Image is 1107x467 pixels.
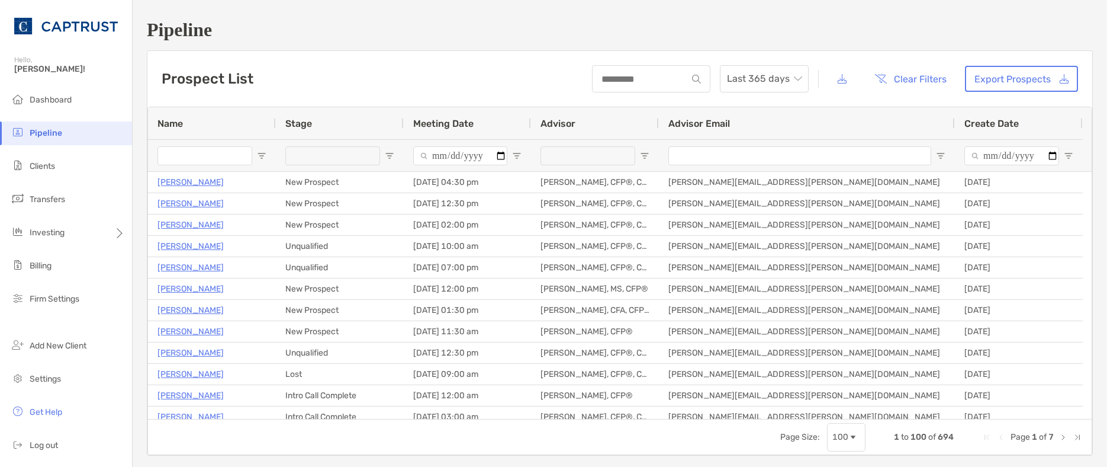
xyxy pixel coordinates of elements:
img: transfers icon [11,191,25,206]
div: [DATE] [955,364,1083,385]
div: Lost [276,364,404,385]
button: Open Filter Menu [512,151,522,161]
div: Previous Page [996,433,1006,442]
div: [PERSON_NAME], MS, CFP® [531,279,659,299]
span: 7 [1048,432,1054,442]
button: Open Filter Menu [936,151,945,161]
img: add_new_client icon [11,338,25,352]
div: Unqualified [276,257,404,278]
div: [DATE] 10:00 am [404,236,531,257]
div: New Prospect [276,279,404,299]
h3: Prospect List [162,71,253,87]
div: [PERSON_NAME][EMAIL_ADDRESS][PERSON_NAME][DOMAIN_NAME] [659,257,955,278]
div: [DATE] 12:30 pm [404,193,531,214]
span: Advisor Email [668,118,730,129]
div: [DATE] [955,236,1083,257]
img: investing icon [11,225,25,239]
span: Page [1011,432,1030,442]
button: Open Filter Menu [385,151,394,161]
span: Meeting Date [413,118,474,129]
div: [PERSON_NAME], CFP®, CFA [531,215,659,235]
div: [PERSON_NAME][EMAIL_ADDRESS][PERSON_NAME][DOMAIN_NAME] [659,407,955,427]
span: Settings [30,374,61,384]
span: of [1039,432,1047,442]
div: [PERSON_NAME][EMAIL_ADDRESS][PERSON_NAME][DOMAIN_NAME] [659,385,955,406]
div: [DATE] [955,215,1083,235]
span: 1 [1032,432,1037,442]
div: [PERSON_NAME][EMAIL_ADDRESS][PERSON_NAME][DOMAIN_NAME] [659,300,955,321]
div: Page Size: [780,432,820,442]
p: [PERSON_NAME] [157,303,224,318]
p: [PERSON_NAME] [157,217,224,232]
a: [PERSON_NAME] [157,410,224,424]
img: logout icon [11,437,25,452]
div: Unqualified [276,343,404,363]
div: New Prospect [276,172,404,193]
div: [PERSON_NAME], CFP®, ChFC® [531,193,659,214]
a: [PERSON_NAME] [157,282,224,296]
div: [PERSON_NAME], CFP®, CLU® [531,257,659,278]
div: [DATE] 03:00 am [404,407,531,427]
img: dashboard icon [11,92,25,106]
img: firm-settings icon [11,291,25,305]
div: [DATE] [955,343,1083,363]
button: Open Filter Menu [257,151,266,161]
p: [PERSON_NAME] [157,260,224,275]
div: Unqualified [276,236,404,257]
span: Billing [30,261,52,271]
div: [DATE] [955,321,1083,342]
a: Export Prospects [965,66,1078,92]
span: [PERSON_NAME]! [14,64,125,74]
div: [DATE] 09:00 am [404,364,531,385]
span: Clients [30,161,55,171]
div: [DATE] 02:00 pm [404,215,531,235]
div: [PERSON_NAME], CFP®, ChFC® [531,236,659,257]
span: Advisor [540,118,575,129]
div: [PERSON_NAME][EMAIL_ADDRESS][PERSON_NAME][DOMAIN_NAME] [659,364,955,385]
input: Advisor Email Filter Input [668,146,931,165]
a: [PERSON_NAME] [157,346,224,360]
div: [PERSON_NAME][EMAIL_ADDRESS][PERSON_NAME][DOMAIN_NAME] [659,321,955,342]
span: Get Help [30,407,62,417]
div: New Prospect [276,300,404,321]
div: [DATE] [955,172,1083,193]
span: Firm Settings [30,294,79,304]
div: New Prospect [276,193,404,214]
div: [DATE] [955,279,1083,299]
span: Investing [30,228,65,238]
div: [PERSON_NAME], CFP®, ChFC® [531,364,659,385]
a: [PERSON_NAME] [157,324,224,339]
div: [DATE] 12:30 pm [404,343,531,363]
div: [PERSON_NAME], CFP®, CLU® [531,407,659,427]
div: [DATE] 12:00 pm [404,279,531,299]
div: [PERSON_NAME][EMAIL_ADDRESS][PERSON_NAME][DOMAIN_NAME] [659,236,955,257]
img: input icon [692,75,701,84]
div: [PERSON_NAME][EMAIL_ADDRESS][PERSON_NAME][DOMAIN_NAME] [659,193,955,214]
p: [PERSON_NAME] [157,367,224,382]
div: Intro Call Complete [276,407,404,427]
a: [PERSON_NAME] [157,239,224,254]
div: Last Page [1073,433,1082,442]
div: Next Page [1058,433,1068,442]
a: [PERSON_NAME] [157,175,224,190]
div: Page Size [827,423,865,452]
span: 1 [894,432,899,442]
span: Transfers [30,194,65,204]
img: billing icon [11,258,25,272]
div: First Page [982,433,992,442]
span: Name [157,118,183,129]
div: 100 [832,432,848,442]
img: get-help icon [11,404,25,418]
div: [DATE] 04:30 pm [404,172,531,193]
div: New Prospect [276,215,404,235]
img: pipeline icon [11,125,25,139]
div: [DATE] 01:30 pm [404,300,531,321]
span: Pipeline [30,128,62,138]
p: [PERSON_NAME] [157,196,224,211]
img: CAPTRUST Logo [14,5,118,47]
div: [DATE] 11:30 am [404,321,531,342]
